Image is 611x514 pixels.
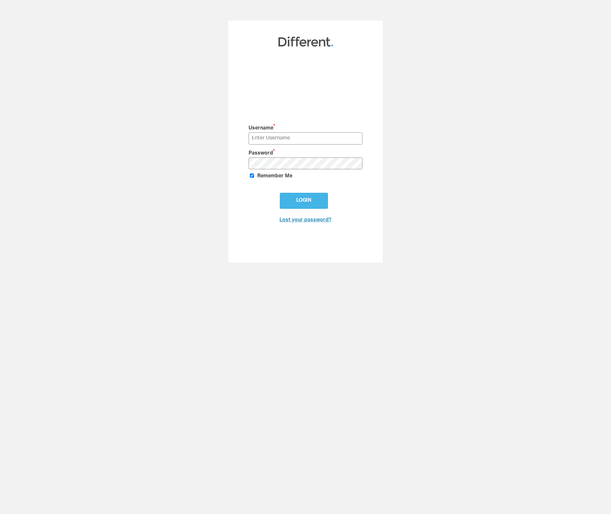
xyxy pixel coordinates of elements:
[257,174,292,179] span: Remember Me
[249,132,363,144] input: Enter Username
[280,193,328,209] input: Login
[278,36,334,47] img: Different Funds
[249,123,329,132] label: Username
[279,218,331,223] a: Lost your password?
[249,148,329,157] label: Password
